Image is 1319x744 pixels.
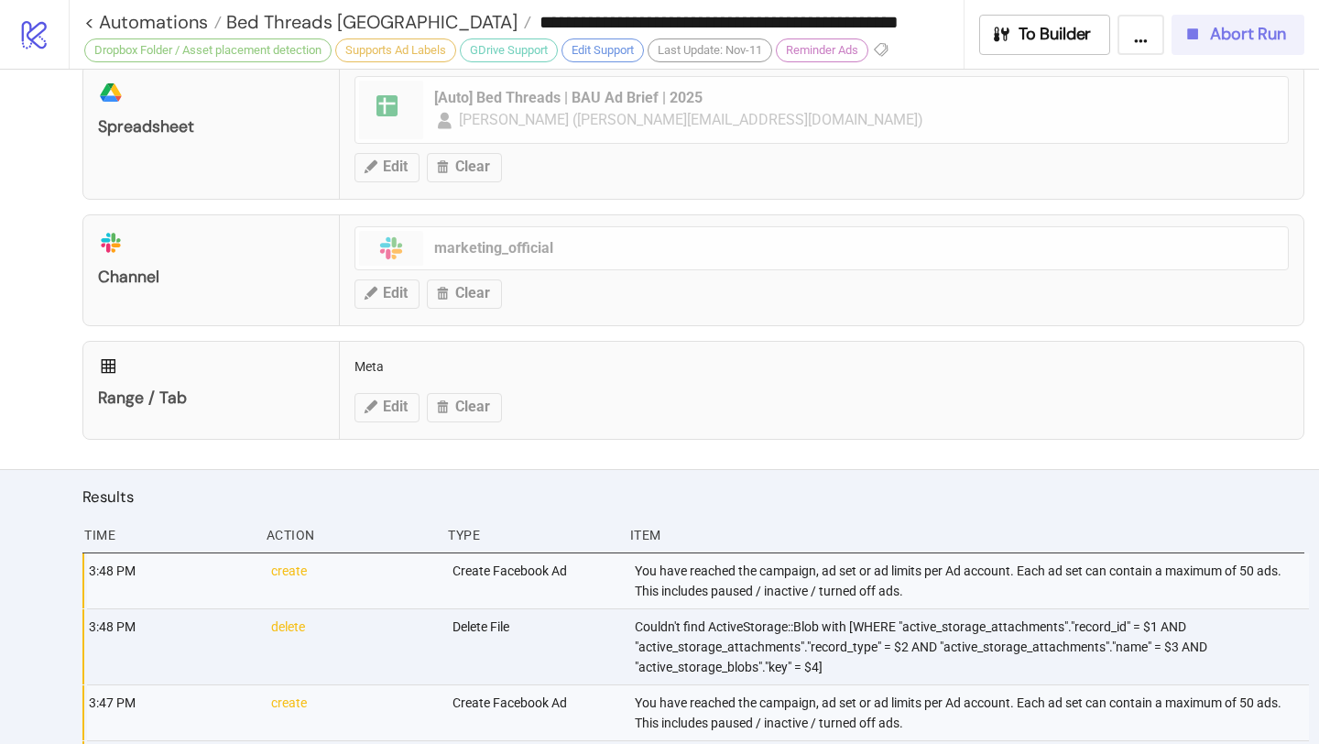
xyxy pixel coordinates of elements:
[82,485,1304,509] h2: Results
[451,553,620,608] div: Create Facebook Ad
[628,518,1304,553] div: Item
[1019,24,1092,45] span: To Builder
[451,609,620,684] div: Delete File
[222,10,518,34] span: Bed Threads [GEOGRAPHIC_DATA]
[269,685,439,740] div: create
[1172,15,1304,55] button: Abort Run
[451,685,620,740] div: Create Facebook Ad
[335,38,456,62] div: Supports Ad Labels
[561,38,644,62] div: Edit Support
[84,13,222,31] a: < Automations
[1117,15,1164,55] button: ...
[269,609,439,684] div: delete
[87,609,256,684] div: 3:48 PM
[648,38,772,62] div: Last Update: Nov-11
[1210,24,1286,45] span: Abort Run
[633,685,1309,740] div: You have reached the campaign, ad set or ad limits per Ad account. Each ad set can contain a maxi...
[460,38,558,62] div: GDrive Support
[633,609,1309,684] div: Couldn't find ActiveStorage::Blob with [WHERE "active_storage_attachments"."record_id" = $1 AND "...
[269,553,439,608] div: create
[979,15,1111,55] button: To Builder
[776,38,868,62] div: Reminder Ads
[222,13,531,31] a: Bed Threads [GEOGRAPHIC_DATA]
[84,38,332,62] div: Dropbox Folder / Asset placement detection
[82,518,252,553] div: Time
[446,518,616,553] div: Type
[265,518,434,553] div: Action
[87,553,256,608] div: 3:48 PM
[633,553,1309,608] div: You have reached the campaign, ad set or ad limits per Ad account. Each ad set can contain a maxi...
[87,685,256,740] div: 3:47 PM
